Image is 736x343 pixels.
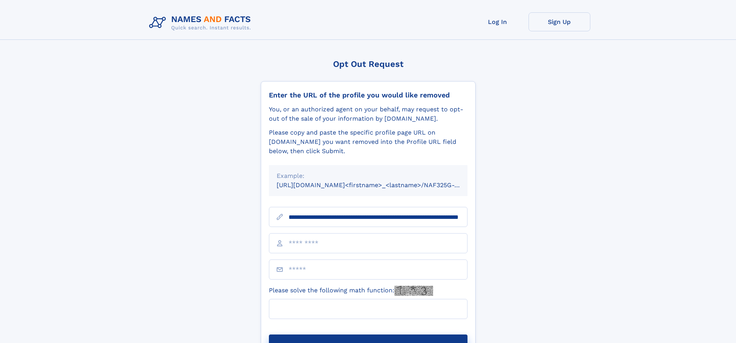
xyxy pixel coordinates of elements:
[261,59,476,69] div: Opt Out Request
[146,12,257,33] img: Logo Names and Facts
[269,105,467,123] div: You, or an authorized agent on your behalf, may request to opt-out of the sale of your informatio...
[277,181,482,189] small: [URL][DOMAIN_NAME]<firstname>_<lastname>/NAF325G-xxxxxxxx
[467,12,529,31] a: Log In
[277,171,460,181] div: Example:
[269,286,433,296] label: Please solve the following math function:
[269,91,467,99] div: Enter the URL of the profile you would like removed
[269,128,467,156] div: Please copy and paste the specific profile page URL on [DOMAIN_NAME] you want removed into the Pr...
[529,12,590,31] a: Sign Up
